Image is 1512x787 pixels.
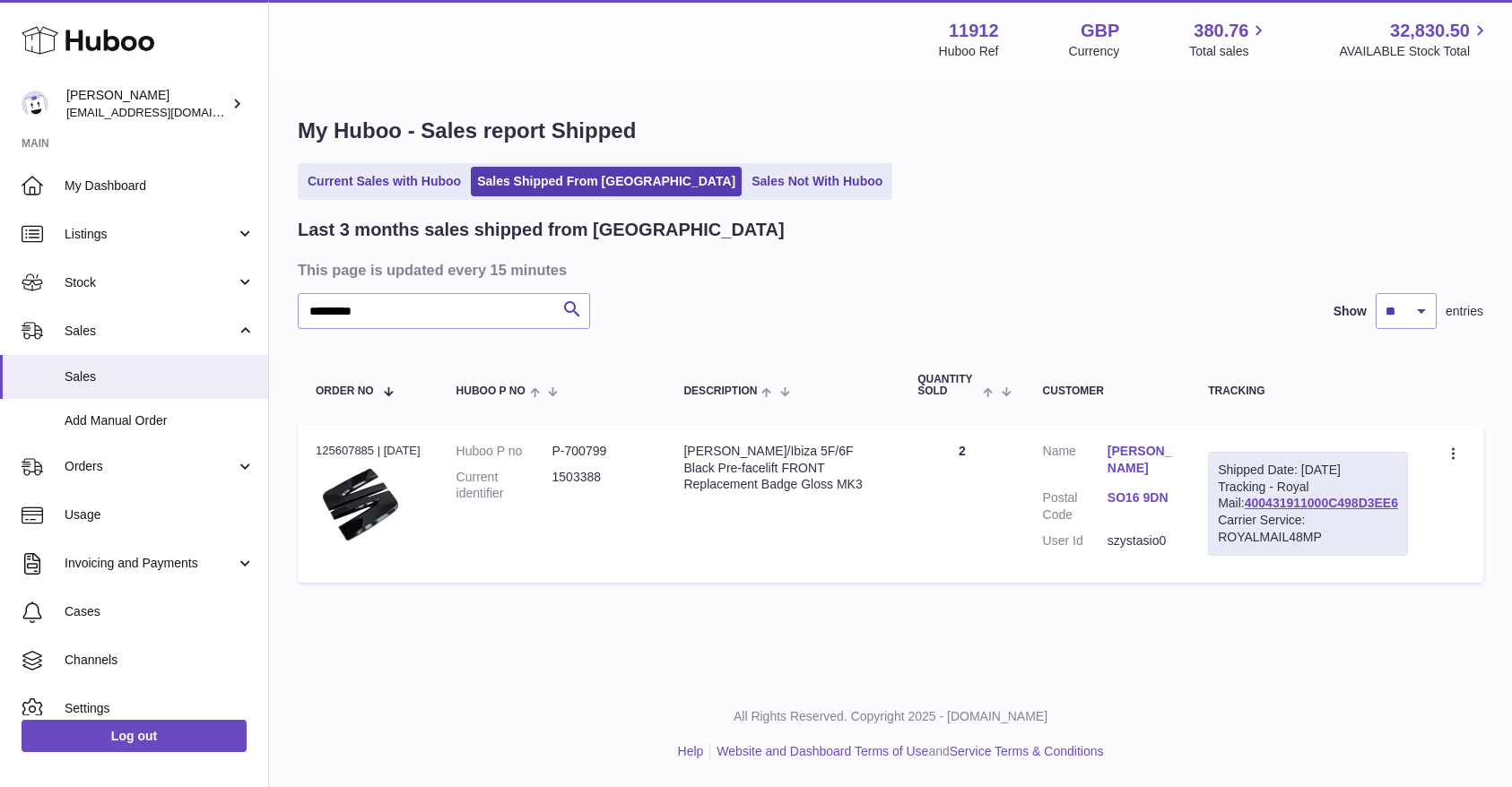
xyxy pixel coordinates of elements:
span: Cases [65,603,255,620]
span: Order No [316,385,374,397]
a: [PERSON_NAME] [1108,443,1172,477]
h2: Last 3 months sales shipped from [GEOGRAPHIC_DATA] [298,218,785,242]
div: [PERSON_NAME] [66,87,228,121]
dt: Name [1043,443,1108,481]
div: 125607885 | [DATE] [316,443,421,459]
span: Sales [65,368,255,385]
a: Help [678,744,704,758]
span: Add Manual Order [65,412,255,429]
dt: Huboo P no [456,443,552,460]
a: 380.76 Total sales [1189,19,1269,60]
div: Carrier Service: ROYALMAIL48MP [1218,512,1398,546]
span: Usage [65,506,255,523]
img: $_1.PNG [316,464,405,545]
strong: 11912 [949,19,999,43]
span: entries [1446,303,1483,320]
span: Channels [65,652,255,669]
span: My Dashboard [65,177,255,195]
div: Tracking [1208,385,1408,397]
div: Customer [1043,385,1173,397]
label: Show [1334,303,1367,320]
span: AVAILABLE Stock Total [1339,43,1490,60]
img: info@carbonmyride.com [22,91,48,117]
span: Huboo P no [456,385,526,397]
strong: GBP [1081,19,1119,43]
a: Log out [22,720,247,752]
span: Settings [65,700,255,717]
span: Sales [65,323,236,340]
span: Description [683,385,757,397]
dt: User Id [1043,532,1108,549]
div: Shipped Date: [DATE] [1218,462,1398,479]
a: Sales Not With Huboo [745,167,889,196]
dt: Current identifier [456,469,552,503]
td: 2 [899,425,1024,583]
a: SO16 9DN [1108,489,1172,506]
span: Orders [65,458,236,475]
span: Quantity Sold [917,374,978,397]
div: Tracking - Royal Mail: [1208,452,1408,556]
a: Sales Shipped From [GEOGRAPHIC_DATA] [471,167,742,196]
a: 32,830.50 AVAILABLE Stock Total [1339,19,1490,60]
a: Service Terms & Conditions [950,744,1104,758]
span: Invoicing and Payments [65,555,236,572]
span: Total sales [1189,43,1269,60]
a: 400431911000C498D3EE6 [1245,496,1398,510]
a: Current Sales with Huboo [301,167,467,196]
span: 32,830.50 [1390,19,1470,43]
div: Currency [1069,43,1120,60]
dd: P-700799 [552,443,648,460]
a: Website and Dashboard Terms of Use [717,744,928,758]
h1: My Huboo - Sales report Shipped [298,117,1483,145]
dd: 1503388 [552,469,648,503]
dd: szystasio0 [1108,532,1172,549]
p: All Rights Reserved. Copyright 2025 - [DOMAIN_NAME] [283,708,1498,725]
span: 380.76 [1194,19,1248,43]
dt: Postal Code [1043,489,1108,523]
h3: This page is updated every 15 minutes [298,260,1479,280]
div: Huboo Ref [939,43,999,60]
span: [EMAIL_ADDRESS][DOMAIN_NAME] [66,105,264,119]
span: Stock [65,274,236,291]
li: and [710,743,1103,760]
div: [PERSON_NAME]/Ibiza 5F/6F Black Pre-facelift FRONT Replacement Badge Gloss MK3 [683,443,882,494]
span: Listings [65,226,236,243]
